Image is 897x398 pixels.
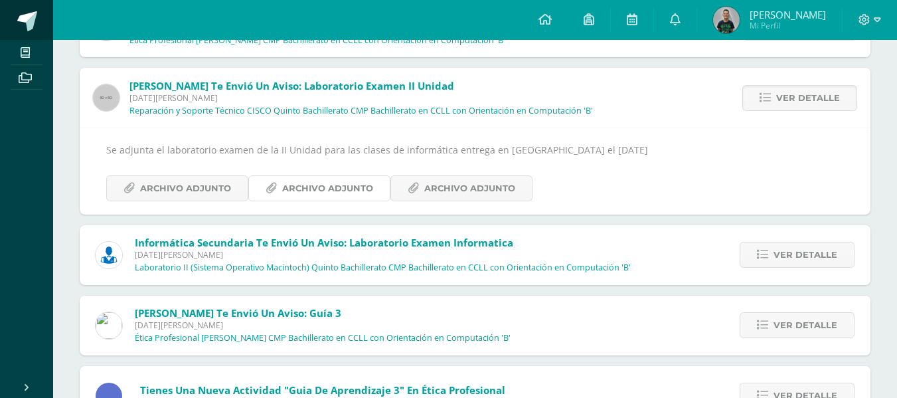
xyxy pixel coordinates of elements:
span: [DATE][PERSON_NAME] [135,249,631,260]
a: Archivo Adjunto [106,175,248,201]
img: 8c8227e158d39d8427a23b5ac134577f.png [713,7,740,33]
a: Archivo Adjunto [390,175,532,201]
span: [PERSON_NAME] te envió un aviso: Laboratorio Examen II Unidad [129,79,454,92]
span: [PERSON_NAME] [750,8,826,21]
img: 6ed6846fa57649245178fca9fc9a58dd.png [96,242,122,268]
span: Archivo Adjunto [282,176,373,201]
span: Archivo Adjunto [140,176,231,201]
span: Ver detalle [774,313,837,338]
span: [DATE][PERSON_NAME] [135,320,511,331]
p: Ética Profesional [PERSON_NAME] CMP Bachillerato en CCLL con Orientación en Computación 'B' [129,35,505,46]
div: Se adjunta el laboratorio examen de la II Unidad para las clases de informática entrega en [GEOGR... [106,142,844,201]
a: Archivo Adjunto [248,175,390,201]
span: Tienes una nueva actividad "Guia de aprendizaje 3" En Ética Profesional [140,383,505,397]
p: Reparación y Soporte Técnico CISCO Quinto Bachillerato CMP Bachillerato en CCLL con Orientación e... [129,106,593,116]
p: Laboratorio II (Sistema Operativo Macintoch) Quinto Bachillerato CMP Bachillerato en CCLL con Ori... [135,262,631,273]
img: 6dfd641176813817be49ede9ad67d1c4.png [96,312,122,339]
span: Ver detalle [776,86,840,110]
span: [DATE][PERSON_NAME] [129,92,593,104]
span: Mi Perfil [750,20,826,31]
span: [PERSON_NAME] te envió un aviso: Guía 3 [135,306,341,320]
span: Archivo Adjunto [424,176,515,201]
span: Ver detalle [774,243,837,267]
span: Informática Secundaria te envió un aviso: Laboratorio Examen Informatica [135,236,513,249]
img: 60x60 [93,84,120,111]
p: Ética Profesional [PERSON_NAME] CMP Bachillerato en CCLL con Orientación en Computación 'B' [135,333,511,344]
